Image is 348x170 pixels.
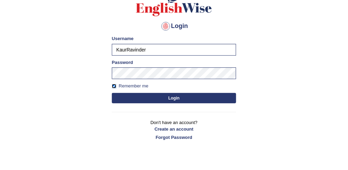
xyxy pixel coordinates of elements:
[112,93,236,103] button: Login
[112,84,116,88] input: Remember me
[112,134,236,141] a: Forgot Password
[112,83,148,89] label: Remember me
[112,119,236,141] p: Don't have an account?
[112,35,134,42] label: Username
[112,126,236,132] a: Create an account
[112,59,133,66] label: Password
[112,21,236,32] h4: Login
